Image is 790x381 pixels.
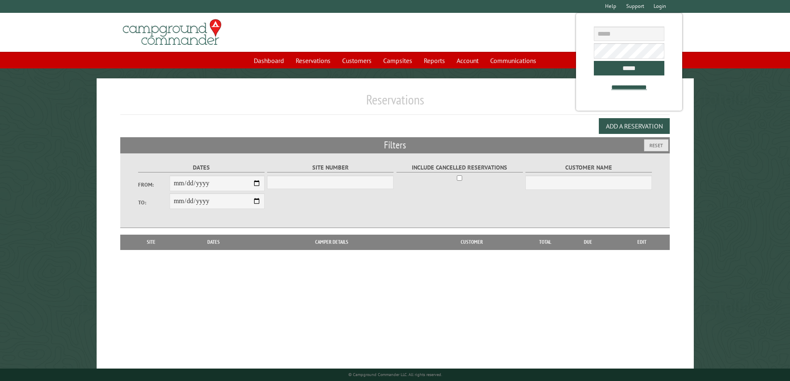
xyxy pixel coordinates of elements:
a: Dashboard [249,53,289,68]
label: Dates [138,163,265,172]
a: Customers [337,53,377,68]
th: Total [529,235,562,250]
label: Include Cancelled Reservations [396,163,523,172]
button: Reset [644,139,668,151]
h1: Reservations [120,92,670,114]
label: Customer Name [525,163,652,172]
a: Reservations [291,53,335,68]
th: Dates [178,235,249,250]
button: Add a Reservation [599,118,670,134]
a: Reports [419,53,450,68]
label: Site Number [267,163,394,172]
th: Due [562,235,614,250]
a: Account [452,53,484,68]
h2: Filters [120,137,670,153]
a: Campsites [378,53,417,68]
small: © Campground Commander LLC. All rights reserved. [348,372,442,377]
a: Communications [485,53,541,68]
th: Edit [614,235,670,250]
th: Customer [414,235,529,250]
label: From: [138,181,170,189]
label: To: [138,199,170,206]
th: Camper Details [249,235,414,250]
img: Campground Commander [120,16,224,49]
th: Site [124,235,178,250]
